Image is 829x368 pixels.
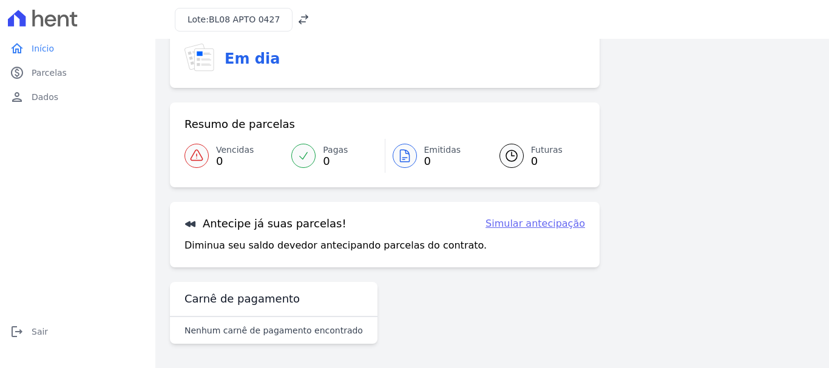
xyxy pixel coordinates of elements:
a: homeInício [5,36,151,61]
h3: Resumo de parcelas [184,117,295,132]
span: Futuras [531,144,563,156]
a: Pagas 0 [284,139,384,173]
i: person [10,90,24,104]
i: home [10,41,24,56]
span: BL08 APTO 0427 [209,15,280,24]
p: Diminua seu saldo devedor antecipando parcelas do contrato. [184,238,487,253]
span: Parcelas [32,67,67,79]
i: paid [10,65,24,80]
h3: Antecipe já suas parcelas! [184,216,347,231]
h3: Lote: [188,13,280,26]
a: Simular antecipação [486,216,585,231]
a: logoutSair [5,319,151,344]
h3: Em dia [225,48,280,70]
a: Emitidas 0 [385,139,485,173]
span: Vencidas [216,144,254,156]
span: 0 [216,156,254,166]
i: logout [10,324,24,339]
span: Dados [32,91,58,103]
span: Início [32,42,54,55]
span: Pagas [323,144,348,156]
span: 0 [424,156,461,166]
a: paidParcelas [5,61,151,85]
a: personDados [5,85,151,109]
span: Sair [32,326,48,338]
span: 0 [531,156,563,166]
p: Nenhum carnê de pagamento encontrado [184,324,363,336]
span: 0 [323,156,348,166]
h3: Carnê de pagamento [184,292,300,306]
span: Emitidas [424,144,461,156]
a: Vencidas 0 [184,139,284,173]
a: Futuras 0 [485,139,585,173]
